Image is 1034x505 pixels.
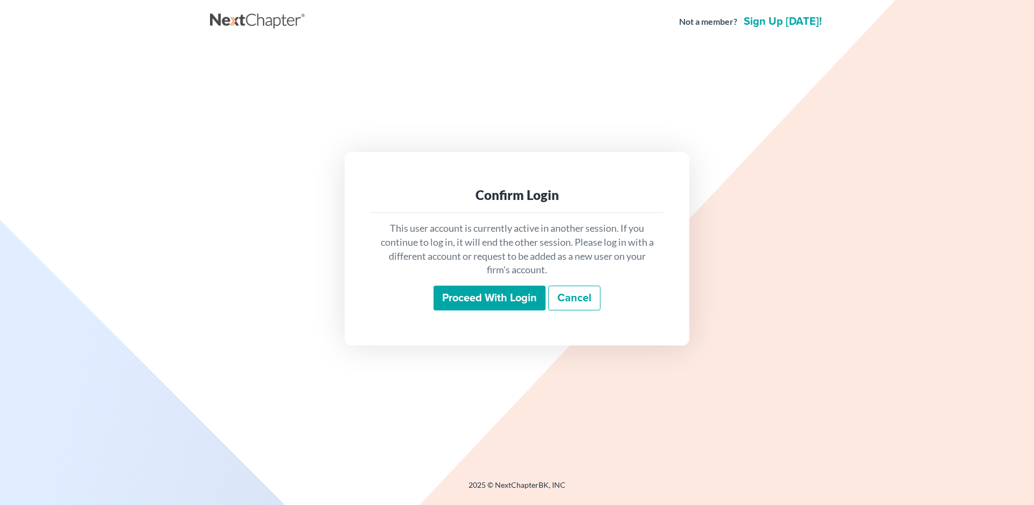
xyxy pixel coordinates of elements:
[679,16,737,28] strong: Not a member?
[434,286,546,310] input: Proceed with login
[548,286,600,310] a: Cancel
[379,186,655,204] div: Confirm Login
[210,480,824,499] div: 2025 © NextChapterBK, INC
[742,16,824,27] a: Sign up [DATE]!
[379,222,655,277] p: This user account is currently active in another session. If you continue to log in, it will end ...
